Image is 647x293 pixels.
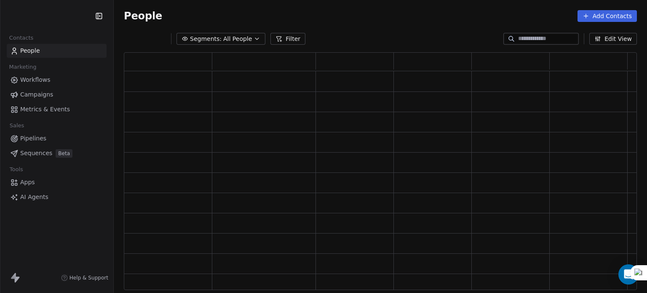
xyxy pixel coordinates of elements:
[7,102,107,116] a: Metrics & Events
[270,33,305,45] button: Filter
[6,163,27,176] span: Tools
[20,134,46,143] span: Pipelines
[577,10,637,22] button: Add Contacts
[20,193,48,202] span: AI Agents
[7,73,107,87] a: Workflows
[20,178,35,187] span: Apps
[20,90,53,99] span: Campaigns
[223,35,252,43] span: All People
[20,149,52,158] span: Sequences
[5,61,40,73] span: Marketing
[5,32,37,44] span: Contacts
[190,35,222,43] span: Segments:
[7,175,107,189] a: Apps
[56,149,72,158] span: Beta
[6,119,28,132] span: Sales
[7,146,107,160] a: SequencesBeta
[20,75,51,84] span: Workflows
[7,190,107,204] a: AI Agents
[20,46,40,55] span: People
[589,33,637,45] button: Edit View
[61,274,108,281] a: Help & Support
[7,132,107,145] a: Pipelines
[7,44,107,58] a: People
[124,10,162,22] span: People
[7,88,107,102] a: Campaigns
[70,274,108,281] span: Help & Support
[20,105,70,114] span: Metrics & Events
[618,264,639,285] div: Open Intercom Messenger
